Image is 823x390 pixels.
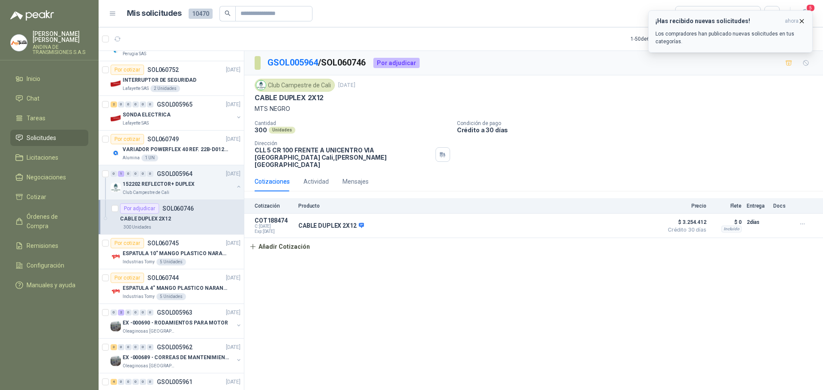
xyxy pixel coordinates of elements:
[797,6,813,21] button: 5
[123,293,155,300] p: Industrias Tomy
[111,379,117,385] div: 4
[123,111,171,119] p: SONDA ELECTRICA
[303,177,329,186] div: Actividad
[747,217,768,227] p: 2 días
[27,261,64,270] span: Configuración
[147,310,153,316] div: 0
[156,293,186,300] div: 5 Unidades
[27,113,45,123] span: Tareas
[225,10,231,16] span: search
[111,310,117,316] div: 0
[123,354,229,362] p: EX -000689 - CORREAS DE MANTENIMIENTO
[111,238,144,248] div: Por cotizar
[11,35,27,51] img: Company Logo
[147,379,153,385] div: 0
[255,217,293,224] p: COT188474
[664,217,706,227] span: $ 3.254.412
[10,169,88,185] a: Negociaciones
[255,224,293,229] span: C: [DATE]
[785,18,799,25] span: ahora
[255,140,432,146] p: Dirección
[123,155,140,161] p: Alumina
[140,379,146,385] div: 0
[27,241,58,250] span: Remisiones
[226,274,240,282] p: [DATE]
[681,9,699,18] div: Todas
[111,252,121,262] img: Company Logo
[457,120,820,126] p: Condición de pago
[111,148,121,158] img: Company Logo
[226,239,240,247] p: [DATE]
[111,171,117,177] div: 0
[255,104,813,113] p: MTS NEGRO
[648,10,813,53] button: ¡Has recibido nuevas solicitudes!ahora Los compradores han publicado nuevas solicitudes en tus ca...
[342,177,369,186] div: Mensajes
[338,81,355,89] p: [DATE]
[721,226,742,232] div: Incluido
[269,127,295,134] div: Unidades
[226,101,240,109] p: [DATE]
[123,319,228,327] p: EX -000690 - RODAMIENTOS PARA MOTOR
[712,203,742,209] p: Flete
[147,240,179,246] p: SOL060745
[27,133,56,143] span: Solicitudes
[27,94,39,103] span: Chat
[747,203,768,209] p: Entrega
[156,259,186,265] div: 5 Unidades
[457,126,820,134] p: Crédito a 30 días
[99,131,244,165] a: Por cotizarSOL060749[DATE] Company LogoVARIADOR POWERFLEX 40 REF. 22B-D012N104Alumina1 UN
[111,273,144,283] div: Por cotizar
[123,85,149,92] p: Lafayette SAS
[664,227,706,232] span: Crédito 30 días
[27,192,46,202] span: Cotizar
[125,379,132,385] div: 0
[298,222,364,230] p: CABLE DUPLEX 2X12
[27,212,80,231] span: Órdenes de Compra
[255,126,267,134] p: 300
[147,67,179,73] p: SOL060752
[33,31,88,43] p: [PERSON_NAME] [PERSON_NAME]
[10,71,88,87] a: Inicio
[806,4,815,12] span: 5
[298,203,658,209] p: Producto
[147,344,153,350] div: 0
[33,45,88,55] p: ANDINA DE TRANSMISIONES S.A.S
[255,120,450,126] p: Cantidad
[132,101,139,107] div: 0
[123,250,229,258] p: ESPATULA 10" MANGO PLASTICO NARANJA MARCA TRUPPER
[132,310,139,316] div: 0
[118,171,124,177] div: 1
[111,78,121,89] img: Company Logo
[120,224,155,231] div: 300 Unidades
[373,58,420,68] div: Por adjudicar
[255,93,324,102] p: CABLE DUPLEX 2X12
[99,235,244,269] a: Por cotizarSOL060745[DATE] Company LogoESPATULA 10" MANGO PLASTICO NARANJA MARCA TRUPPERIndustria...
[141,155,158,161] div: 1 UN
[111,321,121,331] img: Company Logo
[123,259,155,265] p: Industrias Tomy
[10,149,88,166] a: Licitaciones
[140,310,146,316] div: 0
[118,344,124,350] div: 0
[255,229,293,234] span: Exp: [DATE]
[132,344,139,350] div: 0
[111,344,117,350] div: 3
[111,182,121,193] img: Company Logo
[773,203,790,209] p: Docs
[226,378,240,386] p: [DATE]
[140,344,146,350] div: 0
[27,280,75,290] span: Manuales y ayuda
[267,57,318,68] a: GSOL005964
[664,203,706,209] p: Precio
[10,189,88,205] a: Cotizar
[226,170,240,178] p: [DATE]
[27,173,66,182] span: Negociaciones
[111,101,117,107] div: 2
[157,310,192,316] p: GSOL005963
[10,10,54,21] img: Logo peakr
[10,277,88,293] a: Manuales y ayuda
[111,307,242,335] a: 0 2 0 0 0 0 GSOL005963[DATE] Company LogoEX -000690 - RODAMIENTOS PARA MOTOROleaginosas [GEOGRAPH...
[147,136,179,142] p: SOL060749
[140,171,146,177] div: 0
[99,61,244,96] a: Por cotizarSOL060752[DATE] Company LogoINTERRUPTOR DE SEGURIDADLafayette SAS2 Unidades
